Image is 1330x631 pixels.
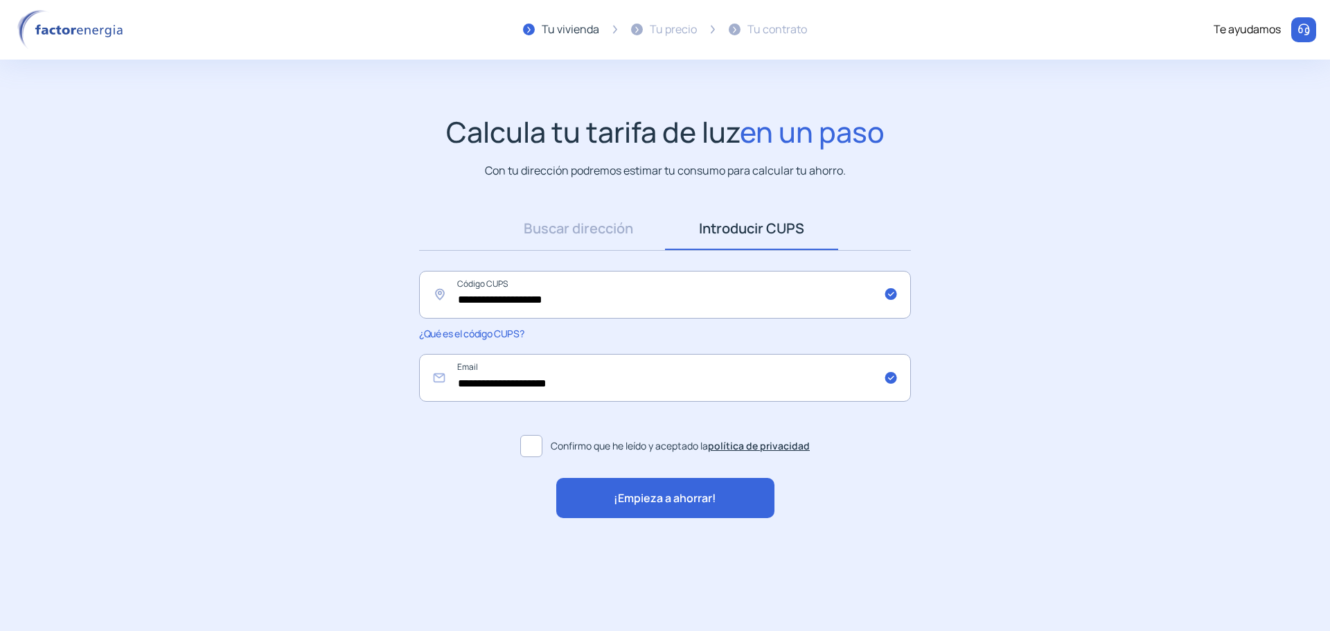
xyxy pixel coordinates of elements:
[551,438,810,454] span: Confirmo que he leído y aceptado la
[708,439,810,452] a: política de privacidad
[1214,21,1281,39] div: Te ayudamos
[740,112,885,151] span: en un paso
[542,21,599,39] div: Tu vivienda
[1297,23,1311,37] img: llamar
[614,490,716,508] span: ¡Empieza a ahorrar!
[747,21,807,39] div: Tu contrato
[446,115,885,149] h1: Calcula tu tarifa de luz
[485,162,846,179] p: Con tu dirección podremos estimar tu consumo para calcular tu ahorro.
[14,10,132,50] img: logo factor
[650,21,697,39] div: Tu precio
[419,327,524,340] span: ¿Qué es el código CUPS?
[492,207,665,250] a: Buscar dirección
[665,207,838,250] a: Introducir CUPS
